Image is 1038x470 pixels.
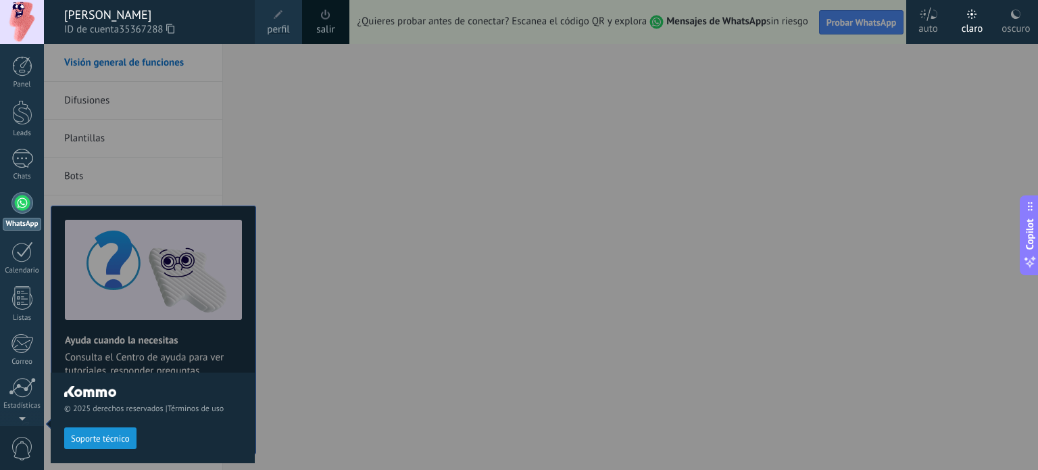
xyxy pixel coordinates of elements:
[3,172,42,181] div: Chats
[3,218,41,231] div: WhatsApp
[119,22,174,37] span: 35367288
[3,402,42,410] div: Estadísticas
[64,427,137,449] button: Soporte técnico
[168,404,224,414] a: Términos de uso
[64,7,241,22] div: [PERSON_NAME]
[3,80,42,89] div: Panel
[1023,218,1037,250] span: Copilot
[3,314,42,323] div: Listas
[71,434,130,444] span: Soporte técnico
[64,404,241,414] span: © 2025 derechos reservados |
[3,358,42,367] div: Correo
[267,22,289,37] span: perfil
[316,22,335,37] a: salir
[3,266,42,275] div: Calendario
[64,433,137,443] a: Soporte técnico
[1002,9,1030,44] div: oscuro
[3,129,42,138] div: Leads
[64,22,241,37] span: ID de cuenta
[962,9,983,44] div: claro
[918,9,938,44] div: auto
